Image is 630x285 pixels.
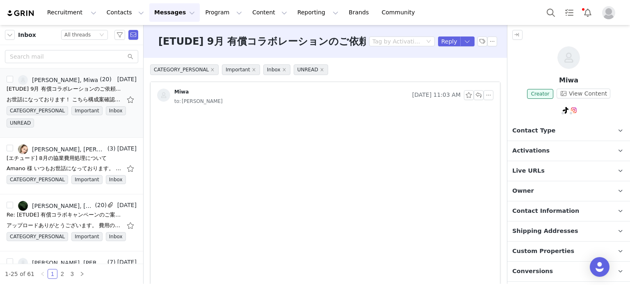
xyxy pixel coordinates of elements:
span: Inbox [18,31,36,39]
a: Community [377,3,424,22]
div: お世話になっております！ こちら構成案確認お願い致します！ また、マスカラのみではなくアイシャドウもでしょうか？念の為アイシャドウについても入れました！ 宜しくお願い致します。 【ETUDE構成... [7,96,121,104]
div: Amano 様 いつもお世話になっております。 AmorepacificのJeongminです。 該当費用の支払いはPayPalを通じて受け取るシステムとなっております。 お受け取りのメールに記... [7,164,121,173]
span: Send Email [128,30,138,40]
img: 9f5de37f-36ce-4bf7-8334-b1c5580d9fb9--s.jpg [157,89,170,102]
button: Search [542,3,560,22]
p: Miwa [507,75,630,85]
li: 2 [57,269,67,279]
div: All threads [64,30,91,39]
img: Miwa [557,46,580,69]
span: Live URLs [512,166,545,176]
div: アップロードありがとうございます。 費用のお支払いは9月中に解決しますので、 改めてご連絡いたします。 よろしくお願いいたします。 [7,221,121,230]
span: Important [71,106,103,115]
div: [PERSON_NAME], [PERSON_NAME] [32,260,106,266]
a: [PERSON_NAME], [PERSON_NAME] [18,258,106,268]
span: (20) [93,201,107,210]
img: efd5cbb5-93de-4784-ac97-80f4dde6b26b.jpg [18,144,28,154]
h3: [ETUDE] 9月 有償コラボレーションのご依頼（@miwa_asmr様） [158,34,470,49]
span: Activations [512,146,550,155]
span: Conversions [512,267,553,276]
div: [PERSON_NAME], Miwa [32,77,98,83]
button: Content [247,3,292,22]
span: UNREAD [7,119,34,128]
span: (3) [106,144,116,153]
button: Contacts [102,3,149,22]
li: 1 [48,269,57,279]
input: Search mail [5,50,138,63]
a: 3 [68,269,77,278]
img: instagram.svg [571,107,577,114]
a: [PERSON_NAME], [PERSON_NAME] [18,201,93,211]
span: Inbox [263,64,290,75]
a: 2 [58,269,67,278]
i: icon: down [99,32,104,38]
span: Creator [527,89,554,99]
div: [エチュード] 8月の協業費用処理について [7,154,107,162]
span: Inbox [106,175,126,184]
li: Next Page [77,269,87,279]
span: Custom Properties [512,247,574,256]
img: d20262d1-4dd1-4e14-a7df-ab55d4eb2631--s.jpg [18,258,28,268]
a: Miwa [157,89,189,102]
div: Re: [ETUDE] 有償コラボキャンペーンのご案内｜ご確認のお願い [7,211,121,219]
button: View Content [557,89,610,98]
span: [PERSON_NAME] [174,97,223,106]
span: [DATE] 11:03 AM [412,90,461,100]
a: [PERSON_NAME], Miwa [18,75,98,85]
span: Important [71,175,103,184]
span: CATEGORY_PERSONAL [7,232,68,241]
div: [ETUDE] 9月 有償コラボレーションのご依頼（@miwa_asmr様） [7,85,121,93]
img: 4c54ea2a-e78c-497e-8a5f-e67315f2dc87--s.jpg [18,201,28,211]
img: placeholder-profile.jpg [602,6,615,19]
button: Notifications [579,3,597,22]
a: 1 [48,269,57,278]
a: Tasks [560,3,578,22]
a: Brands [344,3,376,22]
li: 3 [67,269,77,279]
i: icon: close [282,68,286,72]
i: icon: close [210,68,215,72]
div: Tag by Activation [372,37,421,46]
i: icon: left [40,271,45,276]
i: icon: close [252,68,256,72]
span: CATEGORY_PERSONAL [7,106,68,115]
i: icon: search [128,54,133,59]
span: CATEGORY_PERSONAL [150,64,219,75]
span: (20) [98,75,112,84]
i: icon: down [426,39,431,45]
span: Owner [512,187,534,196]
li: Previous Page [38,269,48,279]
li: 1-25 of 61 [5,269,34,279]
button: Reply [438,36,461,46]
span: Contact Information [512,207,579,216]
button: Messages [149,3,200,22]
span: Shipping Addresses [512,227,578,236]
i: icon: close [320,68,324,72]
span: CATEGORY_PERSONAL [7,175,68,184]
button: Program [200,3,247,22]
div: Open Intercom Messenger [590,257,609,277]
span: (7) [106,258,116,267]
span: Important [222,64,260,75]
img: grin logo [7,9,35,17]
span: Inbox [106,106,126,115]
span: Inbox [106,232,126,241]
i: icon: right [80,271,84,276]
div: Miwa [DATE] 11:03 AMto:[PERSON_NAME] [151,82,500,112]
button: Reporting [292,3,343,22]
button: Recruitment [42,3,101,22]
a: [PERSON_NAME], [PERSON_NAME] [18,144,106,154]
span: UNREAD [294,64,328,75]
div: [PERSON_NAME], [PERSON_NAME] [32,146,106,153]
span: Contact Type [512,126,555,135]
span: Important [71,232,103,241]
img: 9f5de37f-36ce-4bf7-8334-b1c5580d9fb9--s.jpg [18,75,28,85]
button: Profile [597,6,623,19]
div: [PERSON_NAME], [PERSON_NAME] [32,203,93,209]
div: Miwa [174,89,189,95]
